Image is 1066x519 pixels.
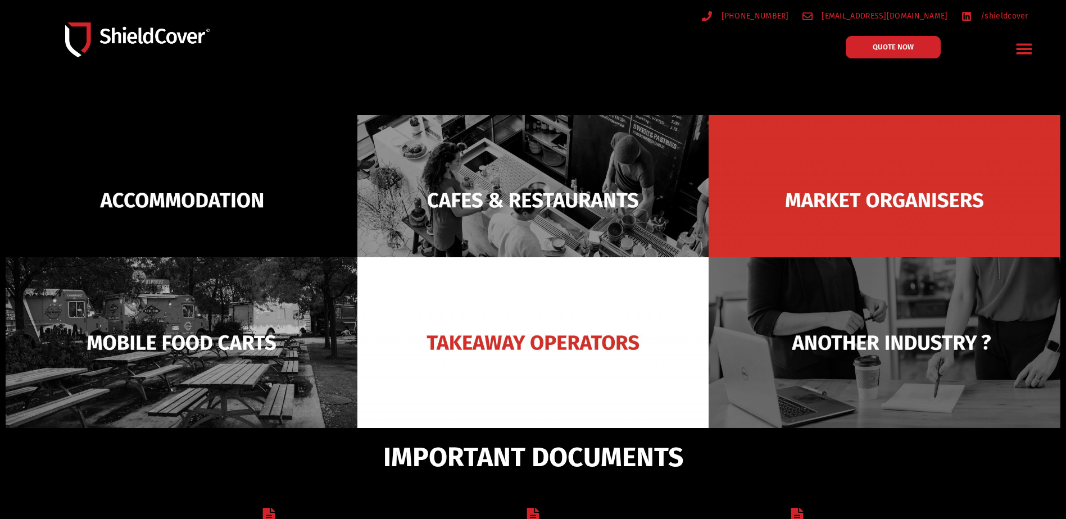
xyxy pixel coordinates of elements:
[846,118,1066,519] iframe: LiveChat chat widget
[383,447,683,468] span: IMPORTANT DOCUMENTS
[65,22,210,58] img: Shield-Cover-Underwriting-Australia-logo-full
[873,43,914,51] span: QUOTE NOW
[702,9,789,23] a: [PHONE_NUMBER]
[719,9,789,23] span: [PHONE_NUMBER]
[846,36,941,58] a: QUOTE NOW
[819,9,947,23] span: [EMAIL_ADDRESS][DOMAIN_NAME]
[802,9,948,23] a: [EMAIL_ADDRESS][DOMAIN_NAME]
[978,9,1028,23] span: /shieldcover
[1011,35,1037,62] div: Menu Toggle
[961,9,1028,23] a: /shieldcover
